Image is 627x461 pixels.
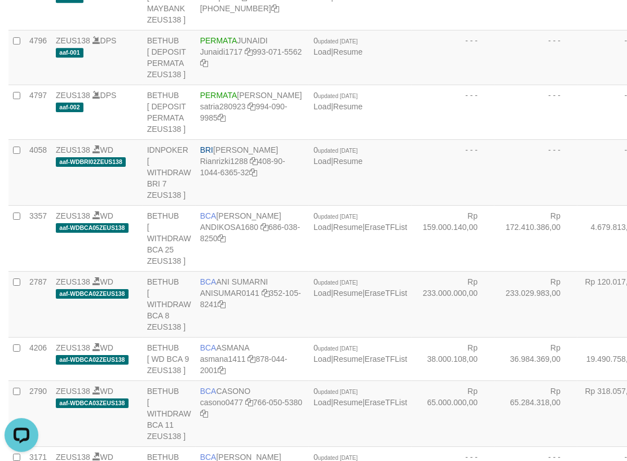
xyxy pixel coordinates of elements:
td: WD [51,205,143,271]
td: BETHUB [ WITHDRAW BCA 25 ZEUS138 ] [143,205,196,271]
td: - - - [412,139,494,205]
span: 0 [313,36,357,45]
a: Copy 3521058241 to clipboard [218,300,226,309]
span: PERMATA [200,91,237,100]
span: updated [DATE] [318,93,357,99]
td: WD [51,337,143,380]
a: ZEUS138 [56,211,90,220]
span: aaf-WDBCA05ZEUS138 [56,223,129,233]
td: IDNPOKER [ WITHDRAW BRI 7 ZEUS138 ] [143,139,196,205]
a: ZEUS138 [56,36,90,45]
td: - - - [412,30,494,85]
td: BETHUB [ DEPOSIT PERMATA ZEUS138 ] [143,30,196,85]
a: EraseTFList [365,289,407,298]
td: DPS [51,85,143,139]
span: updated [DATE] [318,148,357,154]
span: 0 [313,343,357,352]
td: BETHUB [ DEPOSIT PERMATA ZEUS138 ] [143,85,196,139]
span: | [313,36,363,56]
span: 0 [313,91,357,100]
span: 0 [313,145,357,154]
td: [PERSON_NAME] 686-038-8250 [196,205,309,271]
a: Resume [333,157,363,166]
td: 4206 [25,337,51,380]
span: aaf-001 [56,48,83,57]
a: Copy casono0477 to clipboard [245,398,253,407]
span: | [313,145,363,166]
a: Copy satria280923 to clipboard [248,102,256,111]
span: | | [313,343,407,364]
a: Load [313,289,331,298]
td: 4058 [25,139,51,205]
span: BCA [200,387,217,396]
span: aaf-WDBCA02ZEUS138 [56,289,129,299]
span: BCA [200,277,217,286]
a: Copy asmana1411 to clipboard [248,354,256,364]
a: Load [313,102,331,111]
a: Resume [333,223,363,232]
td: BETHUB [ WD BCA 9 ZEUS138 ] [143,337,196,380]
span: | | [313,387,407,407]
a: ZEUS138 [56,91,90,100]
span: aaf-002 [56,103,83,112]
a: EraseTFList [365,354,407,364]
span: | | [313,277,407,298]
a: Copy 9940909985 to clipboard [218,113,226,122]
span: aaf-WDBRI02ZEUS138 [56,157,126,167]
span: 0 [313,211,357,220]
a: satria280923 [200,102,246,111]
span: BCA [200,343,217,352]
td: - - - [412,85,494,139]
a: ZEUS138 [56,277,90,286]
a: ANISUMAR0141 [200,289,259,298]
a: Copy 8780442001 to clipboard [218,366,226,375]
td: Rp 65.284.318,00 [494,380,577,446]
a: ZEUS138 [56,343,90,352]
a: Copy 8743968600 to clipboard [271,4,279,13]
td: [PERSON_NAME] 994-090-9985 [196,85,309,139]
td: 2787 [25,271,51,337]
span: updated [DATE] [318,214,357,220]
a: Copy Junaidi1717 to clipboard [245,47,253,56]
span: | | [313,211,407,232]
a: Copy ANDIKOSA1680 to clipboard [260,223,268,232]
td: WD [51,380,143,446]
a: Copy 7660505380 to clipboard [200,409,208,418]
a: ANDIKOSA1680 [200,223,259,232]
a: ZEUS138 [56,387,90,396]
a: Copy 6860388250 to clipboard [218,234,226,243]
td: Rp 159.000.140,00 [412,205,494,271]
a: Load [313,398,331,407]
a: Copy 9930715562 to clipboard [200,59,208,68]
span: updated [DATE] [318,389,357,395]
td: Rp 36.984.369,00 [494,337,577,380]
td: WD [51,139,143,205]
td: - - - [494,30,577,85]
a: ZEUS138 [56,145,90,154]
td: Rp 233.029.983,00 [494,271,577,337]
a: Rianrizki1288 [200,157,248,166]
span: | [313,91,363,111]
a: casono0477 [200,398,243,407]
a: Load [313,354,331,364]
td: BETHUB [ WITHDRAW BCA 11 ZEUS138 ] [143,380,196,446]
span: updated [DATE] [318,38,357,45]
td: 2790 [25,380,51,446]
td: - - - [494,139,577,205]
td: ASMANA 878-044-2001 [196,337,309,380]
td: ANI SUMARNI 352-105-8241 [196,271,309,337]
td: [PERSON_NAME] 408-90-1044-6365-32 [196,139,309,205]
a: Junaidi1717 [200,47,243,56]
span: updated [DATE] [318,345,357,352]
td: JUNAIDI 993-071-5562 [196,30,309,85]
span: aaf-WDBCA03ZEUS138 [56,398,129,408]
a: Resume [333,354,363,364]
a: Load [313,157,331,166]
a: asmana1411 [200,354,246,364]
td: Rp 65.000.000,00 [412,380,494,446]
a: Load [313,223,331,232]
a: Resume [333,289,363,298]
span: PERMATA [200,36,237,45]
span: updated [DATE] [318,280,357,286]
a: Copy Rianrizki1288 to clipboard [250,157,258,166]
